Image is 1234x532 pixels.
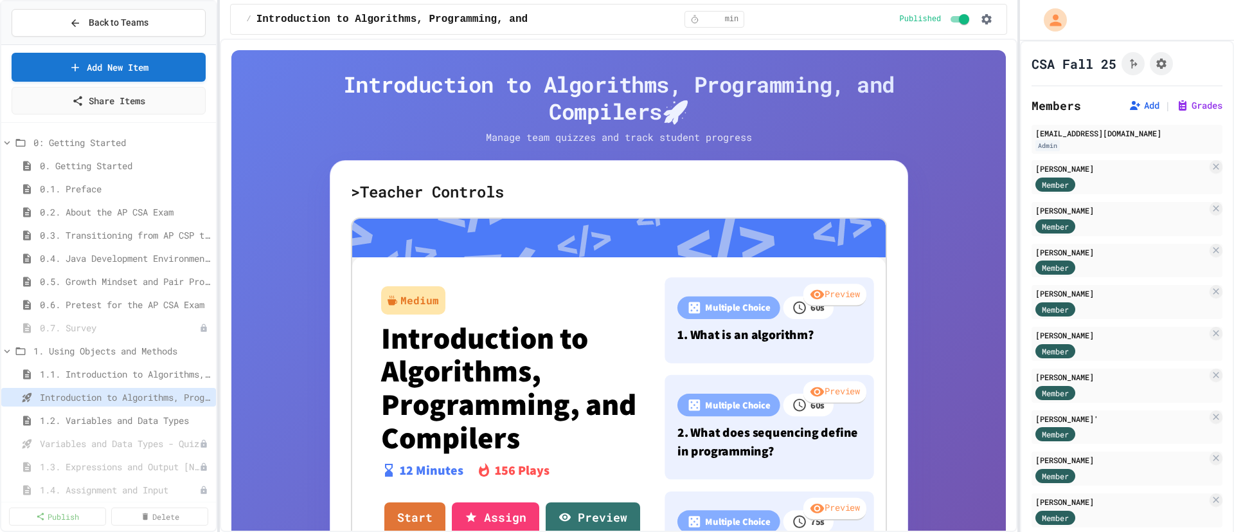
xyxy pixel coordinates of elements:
[1035,371,1207,383] div: [PERSON_NAME]
[810,300,825,315] p: 60 s
[12,53,206,82] a: Add New Item
[12,9,206,37] button: Back to Teams
[810,515,825,529] p: 75 s
[705,515,771,529] p: Multiple Choice
[803,498,866,521] div: Preview
[1035,163,1207,174] div: [PERSON_NAME]
[400,293,439,308] div: Medium
[40,367,211,381] span: 1.1. Introduction to Algorithms, Programming, and Compilers
[1042,428,1069,440] span: Member
[40,298,211,311] span: 0.6. Pretest for the AP CSA Exam
[1042,179,1069,190] span: Member
[33,136,211,149] span: 0: Getting Started
[40,460,199,473] span: 1.3. Expressions and Output [New]
[1042,304,1069,315] span: Member
[1035,127,1219,139] div: [EMAIL_ADDRESS][DOMAIN_NAME]
[1042,345,1069,357] span: Member
[246,14,251,24] span: /
[40,182,211,196] span: 0.1. Preface
[199,324,208,333] div: Unpublished
[803,381,866,404] div: Preview
[199,486,208,495] div: Unpublished
[1176,99,1222,112] button: Grades
[256,12,589,27] span: Introduction to Algorithms, Programming, and Compilers
[705,398,771,412] p: Multiple Choice
[1042,387,1069,399] span: Member
[900,14,942,24] span: Published
[40,390,211,404] span: Introduction to Algorithms, Programming, and Compilers
[40,437,199,450] span: Variables and Data Types - Quiz
[40,228,211,242] span: 0.3. Transitioning from AP CSP to AP CSA
[1129,99,1159,112] button: Add
[677,423,861,461] p: 2. What does sequencing define in programming?
[40,414,211,427] span: 1.2. Variables and Data Types
[1042,221,1069,232] span: Member
[1150,52,1173,75] button: Assignment Settings
[1035,413,1207,425] div: [PERSON_NAME]'
[474,130,764,145] p: Manage team quizzes and track student progress
[1035,454,1207,466] div: [PERSON_NAME]
[1165,98,1171,113] span: |
[330,71,908,125] h4: Introduction to Algorithms, Programming, and Compilers 🚀
[89,16,148,30] span: Back to Teams
[381,321,641,454] p: Introduction to Algorithms, Programming, and Compilers
[810,398,825,412] p: 60 s
[1180,481,1221,519] iframe: chat widget
[725,14,739,24] span: min
[33,344,211,358] span: 1. Using Objects and Methods
[1042,470,1069,482] span: Member
[1035,246,1207,258] div: [PERSON_NAME]
[9,508,106,526] a: Publish
[40,159,211,172] span: 0. Getting Started
[1035,496,1207,508] div: [PERSON_NAME]
[495,461,550,480] p: 156 Plays
[400,461,463,480] p: 12 Minutes
[1032,96,1081,115] h2: Members
[12,87,206,115] a: Share Items
[1035,205,1207,216] div: [PERSON_NAME]
[1035,140,1060,151] div: Admin
[1035,288,1207,299] div: [PERSON_NAME]
[40,321,199,335] span: 0.7. Survey
[199,463,208,472] div: Unpublished
[40,205,211,219] span: 0.2. About the AP CSA Exam
[900,12,972,27] div: Content is published and visible to students
[199,439,208,448] div: Unpublished
[40,275,211,288] span: 0.5. Growth Mindset and Pair Programming
[351,181,887,202] h5: > Teacher Controls
[1042,262,1069,273] span: Member
[1042,512,1069,524] span: Member
[1122,52,1145,75] button: Click to see fork details
[1035,329,1207,341] div: [PERSON_NAME]
[677,326,861,344] p: 1. What is an algorithm?
[40,252,211,265] span: 0.4. Java Development Environments
[1032,55,1116,73] h1: CSA Fall 25
[705,300,771,315] p: Multiple Choice
[803,284,866,307] div: Preview
[40,483,199,497] span: 1.4. Assignment and Input
[1030,5,1070,35] div: My Account
[111,508,208,526] a: Delete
